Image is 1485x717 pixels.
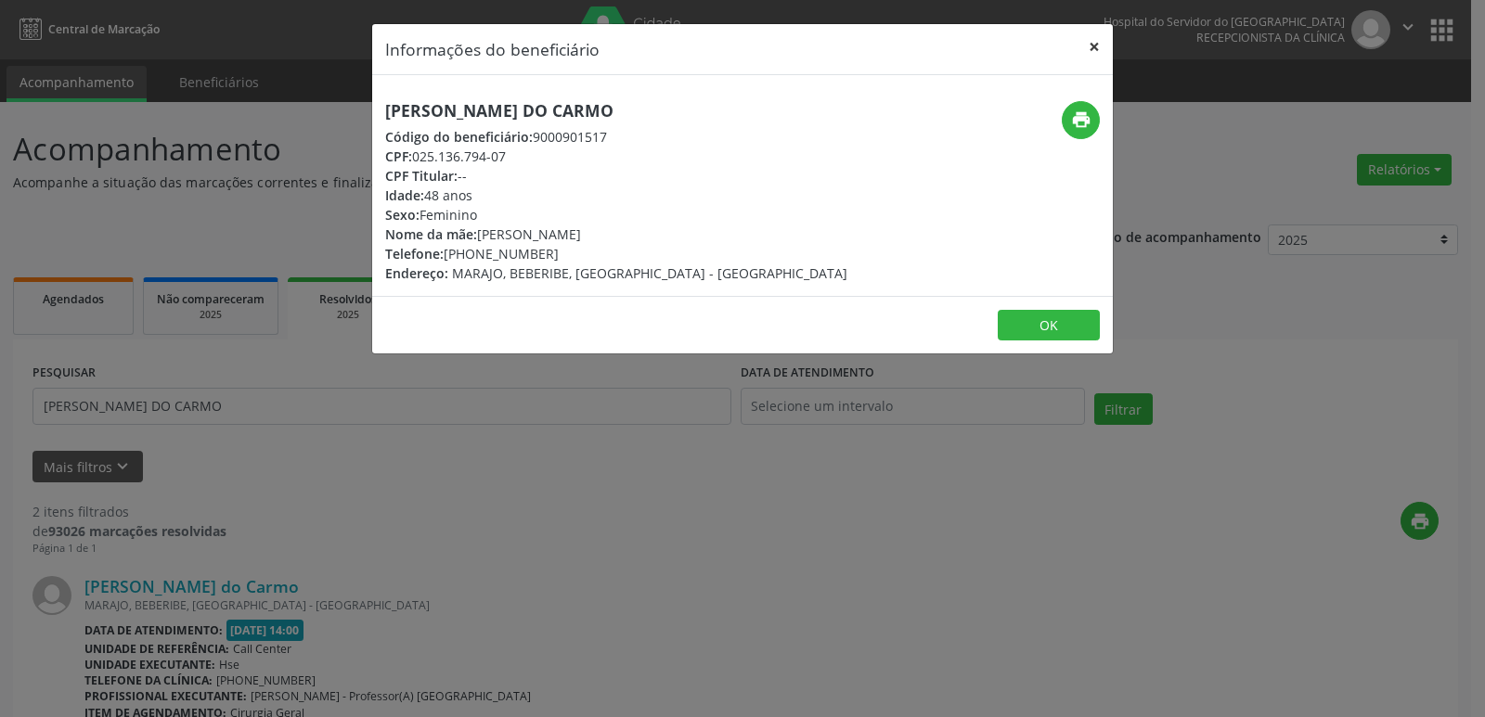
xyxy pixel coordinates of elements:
i: print [1071,109,1091,130]
span: MARAJO, BEBERIBE, [GEOGRAPHIC_DATA] - [GEOGRAPHIC_DATA] [452,264,847,282]
span: Código do beneficiário: [385,128,533,146]
span: Nome da mãe: [385,225,477,243]
h5: [PERSON_NAME] do Carmo [385,101,847,121]
button: print [1062,101,1100,139]
div: [PHONE_NUMBER] [385,244,847,263]
span: Idade: [385,186,424,204]
div: 48 anos [385,186,847,205]
div: -- [385,166,847,186]
div: [PERSON_NAME] [385,224,847,244]
button: OK [998,310,1100,341]
div: 025.136.794-07 [385,147,847,166]
span: CPF: [385,147,412,165]
div: Feminino [385,205,847,224]
span: Sexo: [385,206,420,224]
span: Telefone: [385,245,444,262]
div: 9000901517 [385,127,847,147]
button: Close [1076,24,1113,70]
h5: Informações do beneficiário [385,37,600,61]
span: CPF Titular: [385,167,458,185]
span: Endereço: [385,264,448,282]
